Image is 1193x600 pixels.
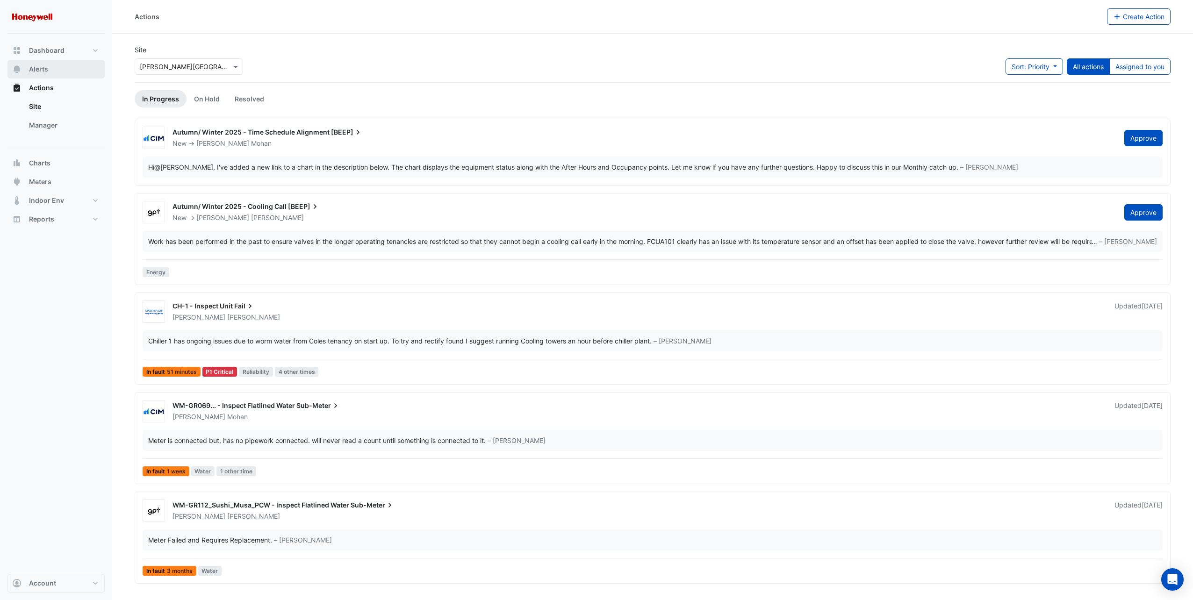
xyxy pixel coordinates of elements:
[960,162,1018,172] span: – [PERSON_NAME]
[143,208,165,217] img: GPT Retail
[172,302,233,310] span: CH-1 - Inspect Unit
[1114,301,1163,322] div: Updated
[143,466,189,476] span: In fault
[148,236,1092,246] div: Work has been performed in the past to ensure valves in the longer operating tenancies are restri...
[1107,8,1171,25] button: Create Action
[488,436,546,445] span: – [PERSON_NAME]
[7,97,105,138] div: Actions
[172,139,187,147] span: New
[196,139,249,147] span: [PERSON_NAME]
[154,163,213,171] span: stewart.lindon@honeywell.com [Honeywell]
[7,154,105,172] button: Charts
[29,64,48,74] span: Alerts
[172,202,287,210] span: Autumn/ Winter 2025 - Cooling Call
[29,46,65,55] span: Dashboard
[1114,500,1163,521] div: Updated
[1006,58,1063,75] button: Sort: Priority
[135,90,187,107] a: In Progress
[274,535,332,545] span: – [PERSON_NAME]
[143,507,165,516] img: GPT Retail
[7,60,105,79] button: Alerts
[188,214,194,221] span: ->
[167,369,197,375] span: 51 minutes
[11,7,53,26] img: Company Logo
[148,162,958,172] div: Hi , I've added a new link to a chart in the description below. The chart displays the equipment ...
[143,367,201,377] span: In fault
[1099,236,1157,246] span: – [PERSON_NAME]
[22,97,105,116] a: Site
[29,214,54,224] span: Reports
[143,134,165,143] img: CIM
[135,45,146,55] label: Site
[172,214,187,221] span: New
[1109,58,1171,75] button: Assigned to you
[29,579,56,588] span: Account
[12,46,22,55] app-icon: Dashboard
[12,158,22,168] app-icon: Charts
[275,367,319,377] span: 4 other times
[227,412,248,421] span: Mohan
[1142,302,1163,310] span: Thu 31-Jul-2025 08:07 AEST
[143,307,165,317] img: Grosvenor Engineering
[172,413,225,421] span: [PERSON_NAME]
[227,90,272,107] a: Resolved
[239,367,273,377] span: Reliability
[202,367,237,377] div: P1 Critical
[251,139,272,148] span: Mohan
[7,191,105,210] button: Indoor Env
[172,501,349,509] span: WM-GR112_Sushi_Musa_PCW - Inspect Flatlined Water
[143,267,169,277] span: Energy
[7,574,105,593] button: Account
[7,79,105,97] button: Actions
[29,83,54,93] span: Actions
[148,236,1157,246] div: …
[1161,568,1184,591] div: Open Intercom Messenger
[7,210,105,229] button: Reports
[135,12,159,21] div: Actions
[187,90,227,107] a: On Hold
[1067,58,1110,75] button: All actions
[196,214,249,221] span: [PERSON_NAME]
[188,139,194,147] span: ->
[227,512,280,521] span: [PERSON_NAME]
[1114,401,1163,421] div: Updated
[167,568,193,574] span: 3 months
[148,336,652,346] div: Chiller 1 has ongoing issues due to worm water from Coles tenancy on start up. To try and rectify...
[29,196,64,205] span: Indoor Env
[12,83,22,93] app-icon: Actions
[12,214,22,224] app-icon: Reports
[1124,204,1163,221] button: Approve
[191,466,215,476] span: Water
[216,466,256,476] span: 1 other time
[172,313,225,321] span: [PERSON_NAME]
[234,301,255,311] span: Fail
[227,313,280,322] span: [PERSON_NAME]
[296,401,340,410] span: Sub-Meter
[351,500,395,510] span: Sub-Meter
[29,177,51,186] span: Meters
[7,41,105,60] button: Dashboard
[12,64,22,74] app-icon: Alerts
[1130,134,1157,142] span: Approve
[654,336,711,346] span: – [PERSON_NAME]
[148,436,486,445] div: Meter is connected but, has no pipework connected. will never read a count until something is con...
[167,469,186,474] span: 1 week
[172,512,225,520] span: [PERSON_NAME]
[143,566,196,576] span: In fault
[22,116,105,135] a: Manager
[143,407,165,416] img: CIM
[1130,208,1157,216] span: Approve
[12,196,22,205] app-icon: Indoor Env
[12,177,22,186] app-icon: Meters
[7,172,105,191] button: Meters
[288,202,320,211] span: [BEEP]
[172,401,295,409] span: WM-GR069... - Inspect Flatlined Water
[148,535,272,545] div: Meter Failed and Requires Replacement.
[1124,130,1163,146] button: Approve
[172,128,330,136] span: Autumn/ Winter 2025 - Time Schedule Alignment
[331,128,363,137] span: [BEEP]
[1123,13,1164,21] span: Create Action
[1012,63,1049,71] span: Sort: Priority
[29,158,50,168] span: Charts
[1142,501,1163,509] span: Fri 04-Jul-2025 07:47 AEST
